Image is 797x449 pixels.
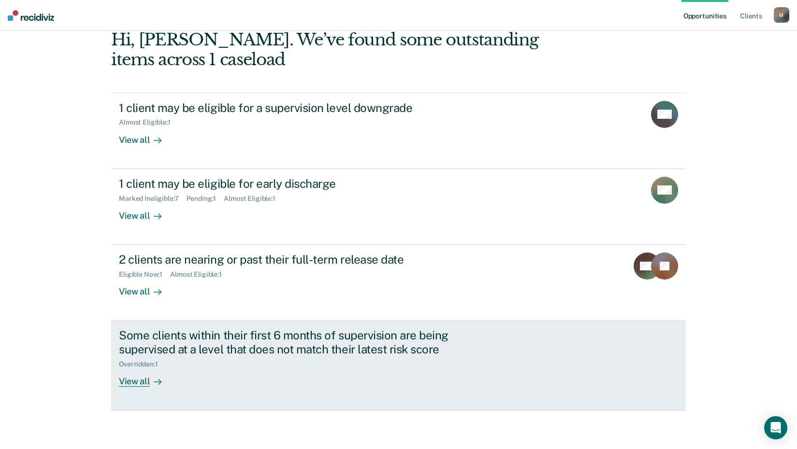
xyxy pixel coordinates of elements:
[119,126,173,145] div: View all
[119,270,170,279] div: Eligible Now : 1
[187,195,224,203] div: Pending : 1
[119,368,173,387] div: View all
[111,169,686,245] a: 1 client may be eligible for early dischargeMarked Ineligible:7Pending:1Almost Eligible:1View all
[111,93,686,169] a: 1 client may be eligible for a supervision level downgradeAlmost Eligible:1View all
[224,195,283,203] div: Almost Eligible : 1
[119,101,458,115] div: 1 client may be eligible for a supervision level downgrade
[774,7,789,23] button: M
[111,245,686,321] a: 2 clients are nearing or past their full-term release dateEligible Now:1Almost Eligible:1View all
[119,253,458,267] div: 2 clients are nearing or past their full-term release date
[170,270,230,279] div: Almost Eligible : 1
[119,195,186,203] div: Marked Ineligible : 7
[119,360,165,368] div: Overridden : 1
[111,30,571,70] div: Hi, [PERSON_NAME]. We’ve found some outstanding items across 1 caseload
[119,118,178,126] div: Almost Eligible : 1
[119,279,173,297] div: View all
[119,202,173,221] div: View all
[764,416,787,439] div: Open Intercom Messenger
[111,321,686,410] a: Some clients within their first 6 months of supervision are being supervised at a level that does...
[119,328,458,356] div: Some clients within their first 6 months of supervision are being supervised at a level that does...
[8,10,54,21] img: Recidiviz
[119,177,458,191] div: 1 client may be eligible for early discharge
